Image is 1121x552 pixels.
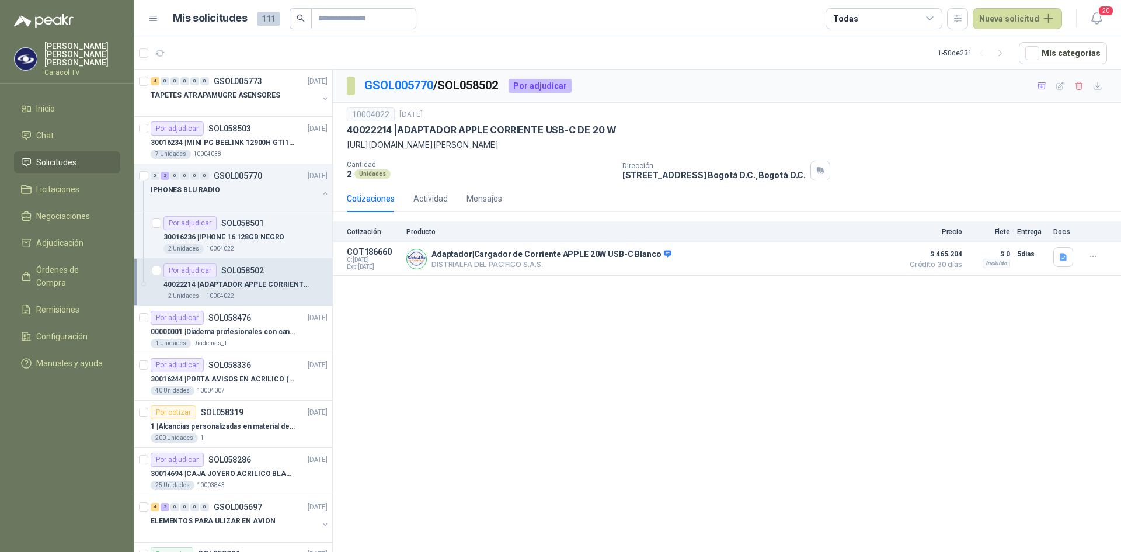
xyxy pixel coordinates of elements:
p: Adaptador|Cargador de Corriente APPLE 20W USB-C Blanco [431,249,671,260]
p: GSOL005697 [214,503,262,511]
div: 0 [170,77,179,85]
div: 0 [180,503,189,511]
p: 30014694 | CAJA JOYERO ACRILICO BLANCO OPAL (En el adjunto mas detalle) [151,468,296,480]
div: 0 [190,77,199,85]
button: Nueva solicitud [973,8,1062,29]
p: 30016234 | MINI PC BEELINK 12900H GTI12 I9 [151,137,296,148]
div: 0 [170,172,179,180]
p: SOL058336 [208,361,251,369]
span: Licitaciones [36,183,79,196]
p: DISTRIALFA DEL PACIFICO S.A.S. [431,260,671,269]
div: 0 [170,503,179,511]
span: Crédito 30 días [904,261,962,268]
div: Mensajes [466,192,502,205]
p: SOL058286 [208,456,251,464]
div: Por adjudicar [151,121,204,136]
a: Configuración [14,325,120,348]
p: / SOL058502 [364,77,499,95]
p: 10004022 [206,244,234,254]
a: Inicio [14,98,120,120]
a: Por adjudicarSOL05850130016236 |IPHONE 16 128GB NEGRO2 Unidades10004022 [134,211,332,259]
a: Órdenes de Compra [14,259,120,294]
p: Entrega [1017,228,1046,236]
p: [DATE] [308,171,328,182]
p: [DATE] [399,109,423,120]
div: 0 [200,77,209,85]
div: Todas [833,12,858,25]
a: Licitaciones [14,178,120,200]
p: [DATE] [308,360,328,371]
img: Logo peakr [14,14,74,28]
p: SOL058476 [208,314,251,322]
a: Solicitudes [14,151,120,173]
p: [DATE] [308,502,328,513]
p: 00000001 | Diadema profesionales con cancelación de ruido en micrófono [151,327,296,338]
span: Órdenes de Compra [36,263,109,289]
div: Incluido [983,259,1010,268]
a: Por adjudicarSOL058286[DATE] 30014694 |CAJA JOYERO ACRILICO BLANCO OPAL (En el adjunto mas detall... [134,448,332,495]
p: IPHONES BLU RADIO [151,185,220,196]
div: 0 [200,172,209,180]
div: 2 Unidades [163,244,204,254]
a: 0 2 0 0 0 0 GSOL005770[DATE] IPHONES BLU RADIO [151,169,330,206]
button: 20 [1086,8,1107,29]
div: 4 [151,503,159,511]
img: Company Logo [15,48,37,70]
p: 10003843 [197,481,225,490]
p: 5 días [1017,247,1046,261]
span: Exp: [DATE] [347,263,399,270]
div: 0 [200,503,209,511]
div: 0 [190,503,199,511]
p: $ 0 [969,247,1010,261]
div: 0 [151,172,159,180]
p: SOL058502 [221,266,264,275]
span: Manuales y ayuda [36,357,103,370]
a: Por adjudicarSOL058476[DATE] 00000001 |Diadema profesionales con cancelación de ruido en micrófon... [134,306,332,353]
p: [URL][DOMAIN_NAME][PERSON_NAME] [347,138,1107,151]
a: Por cotizarSOL058319[DATE] 1 |Alcancías personalizadas en material de cerámica (VER ADJUNTO)200 U... [134,401,332,448]
a: Manuales y ayuda [14,352,120,374]
p: Producto [406,228,897,236]
span: Adjudicación [36,237,83,249]
div: 4 [151,77,159,85]
p: [DATE] [308,407,328,418]
p: [DATE] [308,123,328,134]
span: C: [DATE] [347,256,399,263]
p: Caracol TV [44,69,120,76]
img: Company Logo [407,249,426,269]
span: Solicitudes [36,156,76,169]
div: 0 [190,172,199,180]
a: Por adjudicarSOL05850240022214 |ADAPTADOR APPLE CORRIENTE USB-C DE 20 W2 Unidades10004022 [134,259,332,306]
p: Diademas_TI [193,339,229,348]
span: Negociaciones [36,210,90,223]
p: GSOL005770 [214,172,262,180]
p: Flete [969,228,1010,236]
p: [DATE] [308,76,328,87]
span: 20 [1098,5,1114,16]
div: Por adjudicar [163,216,217,230]
div: 2 [161,503,169,511]
div: 25 Unidades [151,481,194,490]
p: [STREET_ADDRESS] Bogotá D.C. , Bogotá D.C. [622,170,806,180]
a: Negociaciones [14,205,120,227]
p: 10004007 [197,386,225,395]
span: 111 [257,12,280,26]
p: SOL058319 [201,408,243,416]
p: 10004022 [206,291,234,301]
p: COT186660 [347,247,399,256]
p: [DATE] [308,313,328,324]
p: Dirección [622,162,806,170]
div: 7 Unidades [151,150,191,159]
p: 2 [347,169,352,179]
p: [DATE] [308,454,328,466]
p: Precio [904,228,962,236]
p: 30016236 | IPHONE 16 128GB NEGRO [163,232,284,243]
div: Por adjudicar [509,79,572,93]
div: Por adjudicar [151,311,204,325]
h1: Mis solicitudes [173,10,248,27]
p: Cotización [347,228,399,236]
span: Configuración [36,330,88,343]
span: search [297,14,305,22]
p: 40022214 | ADAPTADOR APPLE CORRIENTE USB-C DE 20 W [347,124,617,136]
div: Por adjudicar [151,453,204,467]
